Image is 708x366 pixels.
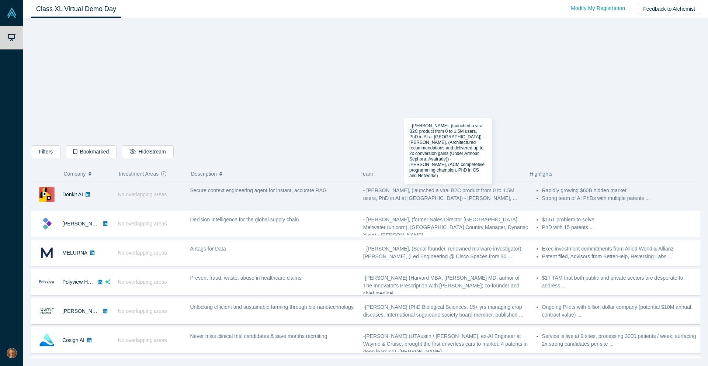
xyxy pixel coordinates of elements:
span: Never miss clinical trial candidates & save months recruiting [190,333,327,339]
a: MELURNA [62,250,87,256]
span: No overlapping areas [118,250,167,256]
a: Polyview Health [62,279,99,285]
span: - [PERSON_NAME], (launched a viral B2C product from 0 to 1.5M users, PhD in AI at [GEOGRAPHIC_DAT... [363,187,517,201]
span: -[PERSON_NAME] (PhD Biological Sciences, 15+ yrs managing crop diseases, International sugarcane ... [363,304,523,318]
img: Polyview Health's Logo [39,274,55,290]
iframe: Alchemist Class XL Demo Day: Vault [263,24,469,140]
img: Alchemist Vault Logo [7,8,17,18]
li: Patent filed, Advisors from BetterHelp, Reversing Labs ... [542,253,702,260]
span: Company [64,166,86,182]
a: Modify My Registration [563,2,633,15]
span: -[PERSON_NAME] (Harvard MBA, [PERSON_NAME] MD; author of The Innovator's Prescription with [PERSO... [363,275,520,296]
button: Bookmarked [66,145,117,158]
span: No overlapping areas [118,337,167,343]
span: Description [191,166,217,182]
span: No overlapping areas [118,191,167,197]
a: Cosign AI [62,337,84,343]
span: - [PERSON_NAME], (former Sales Director [GEOGRAPHIC_DATA], Meltwater (unicorn), [GEOGRAPHIC_DATA]... [363,217,528,238]
button: Description [191,166,353,182]
li: $1.6T problem to solve [542,216,702,224]
a: Class XL Virtual Demo Day [31,0,121,18]
a: [PERSON_NAME] [62,221,105,227]
button: HideStream [122,145,173,158]
img: Bharat Shyam's Account [7,348,17,358]
span: Team [360,171,373,177]
span: Prevent fraud, waste, abuse in healthcare claims [190,275,302,281]
span: No overlapping areas [118,308,167,314]
span: No overlapping areas [118,221,167,227]
span: Airtags for Data [190,246,226,252]
span: Highlights [530,171,552,177]
span: Secure context engineering agent for instant, accurate RAG [190,187,327,193]
li: Ongoing Pilots with billion dollar company (potential $10M annual contract value) ... [542,303,702,319]
li: Exec investment commitments from Allied World & Allianz [542,245,702,253]
svg: dsa ai sparkles [105,279,110,284]
a: Donkit AI [62,191,83,197]
img: Kimaru AI's Logo [39,216,55,231]
button: Feedback to Alchemist [638,4,700,14]
button: Company [64,166,111,182]
li: Service is live at 9 sites, processing 3000 patients / week, surfacing 2x strong candidates per s... [542,332,702,348]
li: $1T TAM that both public and private sectors are desperate to address ... [542,274,702,290]
span: Investment Areas [119,166,159,182]
img: Qumir Nano's Logo [39,303,55,319]
li: Strong team of AI PhDs with multiple patents ... [542,194,702,202]
span: Decision Intelligence for the global supply chain. [190,217,301,222]
span: No overlapping areas [118,279,167,285]
img: Donkit AI's Logo [39,187,55,202]
a: [PERSON_NAME] [62,308,105,314]
img: Cosign AI's Logo [39,332,55,348]
span: Unlocking efficient and sustainable farming through bio-nanotechnology. [190,304,355,310]
li: PhD with 15 patents ... [542,224,702,231]
span: -[PERSON_NAME] (UTAustin / [PERSON_NAME], ex-AI Engineer at Waymo & Cruise, brought the first dri... [363,333,528,355]
span: - [PERSON_NAME], (Serial founder, renowned malware investigator) - [PERSON_NAME], (Led Engineerin... [363,246,524,259]
img: MELURNA's Logo [39,245,55,260]
button: Filters [31,145,60,158]
li: Rapidly growing $60B hidden market; [542,187,702,194]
